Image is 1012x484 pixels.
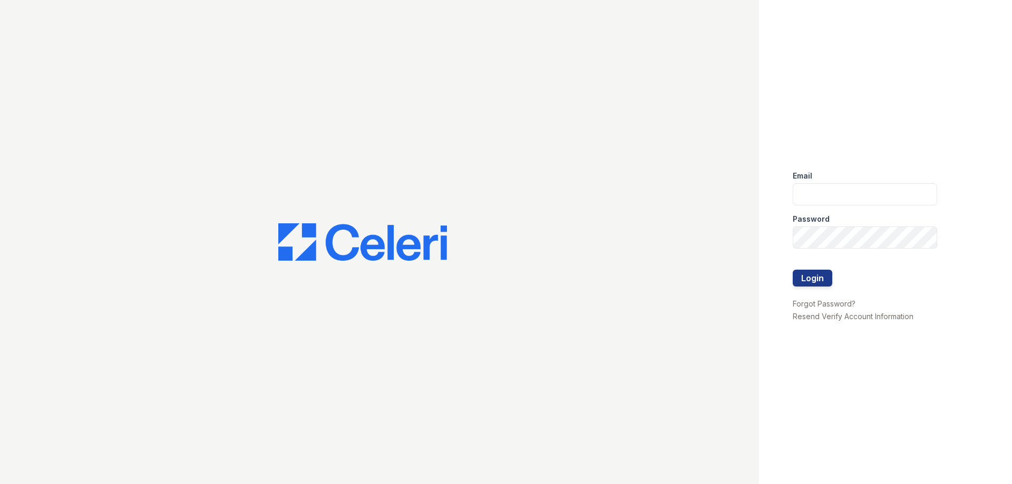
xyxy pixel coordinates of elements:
[793,270,832,287] button: Login
[793,312,913,321] a: Resend Verify Account Information
[793,214,830,224] label: Password
[793,171,812,181] label: Email
[793,299,855,308] a: Forgot Password?
[278,223,447,261] img: CE_Logo_Blue-a8612792a0a2168367f1c8372b55b34899dd931a85d93a1a3d3e32e68fde9ad4.png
